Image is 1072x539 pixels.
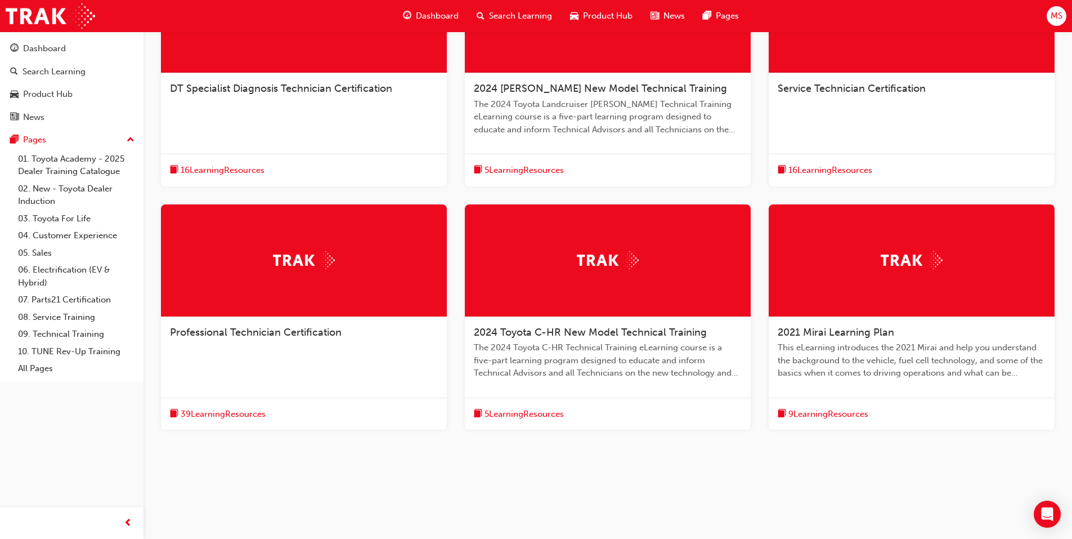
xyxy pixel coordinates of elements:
[170,163,264,177] button: book-icon16LearningResources
[694,5,748,28] a: pages-iconPages
[881,251,943,269] img: Trak
[124,516,132,531] span: prev-icon
[170,326,342,338] span: Professional Technician Certification
[14,150,139,180] a: 01. Toyota Academy - 2025 Dealer Training Catalogue
[23,65,86,78] div: Search Learning
[1047,6,1066,26] button: MS
[5,61,139,82] a: Search Learning
[23,42,66,55] div: Dashboard
[778,163,872,177] button: book-icon16LearningResources
[23,88,73,101] div: Product Hub
[477,9,485,23] span: search-icon
[474,407,482,421] span: book-icon
[10,90,19,100] span: car-icon
[170,82,392,95] span: DT Specialist Diagnosis Technician Certification
[14,227,139,244] a: 04. Customer Experience
[170,407,178,421] span: book-icon
[5,38,139,59] a: Dashboard
[788,408,868,421] span: 9 Learning Resources
[14,261,139,291] a: 06. Electrification (EV & Hybrid)
[14,210,139,228] a: 03. Toyota For Life
[14,291,139,309] a: 07. Parts21 Certification
[468,5,561,28] a: search-iconSearch Learning
[273,251,335,269] img: Trak
[23,111,44,124] div: News
[394,5,468,28] a: guage-iconDashboard
[10,113,19,123] span: news-icon
[14,326,139,343] a: 09. Technical Training
[14,244,139,262] a: 05. Sales
[6,3,95,29] img: Trak
[170,407,266,421] button: book-icon39LearningResources
[474,341,742,380] span: The 2024 Toyota C-HR Technical Training eLearning course is a five-part learning program designed...
[583,10,633,23] span: Product Hub
[181,164,264,177] span: 16 Learning Resources
[5,130,139,150] button: Pages
[10,67,18,77] span: search-icon
[778,341,1046,380] span: This eLearning introduces the 2021 Mirai and help you understand the background to the vehicle, f...
[663,10,685,23] span: News
[14,180,139,210] a: 02. New - Toyota Dealer Induction
[474,98,742,136] span: The 2024 Toyota Landcruiser [PERSON_NAME] Technical Training eLearning course is a five-part lear...
[485,164,564,177] span: 5 Learning Resources
[161,204,447,430] a: TrakProfessional Technician Certificationbook-icon39LearningResources
[5,84,139,105] a: Product Hub
[769,204,1055,430] a: Trak2021 Mirai Learning PlanThis eLearning introduces the 2021 Mirai and help you understand the ...
[716,10,739,23] span: Pages
[127,133,134,148] span: up-icon
[14,360,139,377] a: All Pages
[778,163,786,177] span: book-icon
[778,326,894,338] span: 2021 Mirai Learning Plan
[489,10,552,23] span: Search Learning
[570,9,578,23] span: car-icon
[577,251,639,269] img: Trak
[474,407,564,421] button: book-icon5LearningResources
[181,408,266,421] span: 39 Learning Resources
[10,135,19,145] span: pages-icon
[788,164,872,177] span: 16 Learning Resources
[14,309,139,326] a: 08. Service Training
[703,9,711,23] span: pages-icon
[474,326,707,338] span: 2024 Toyota C-HR New Model Technical Training
[651,9,659,23] span: news-icon
[778,82,926,95] span: Service Technician Certification
[14,343,139,360] a: 10. TUNE Rev-Up Training
[778,407,868,421] button: book-icon9LearningResources
[403,9,411,23] span: guage-icon
[1051,10,1062,23] span: MS
[485,408,564,421] span: 5 Learning Resources
[642,5,694,28] a: news-iconNews
[474,82,727,95] span: 2024 [PERSON_NAME] New Model Technical Training
[10,44,19,54] span: guage-icon
[23,133,46,146] div: Pages
[474,163,564,177] button: book-icon5LearningResources
[465,204,751,430] a: Trak2024 Toyota C-HR New Model Technical TrainingThe 2024 Toyota C-HR Technical Training eLearnin...
[170,163,178,177] span: book-icon
[416,10,459,23] span: Dashboard
[474,163,482,177] span: book-icon
[1034,501,1061,528] div: Open Intercom Messenger
[561,5,642,28] a: car-iconProduct Hub
[778,407,786,421] span: book-icon
[5,36,139,130] button: DashboardSearch LearningProduct HubNews
[5,107,139,128] a: News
